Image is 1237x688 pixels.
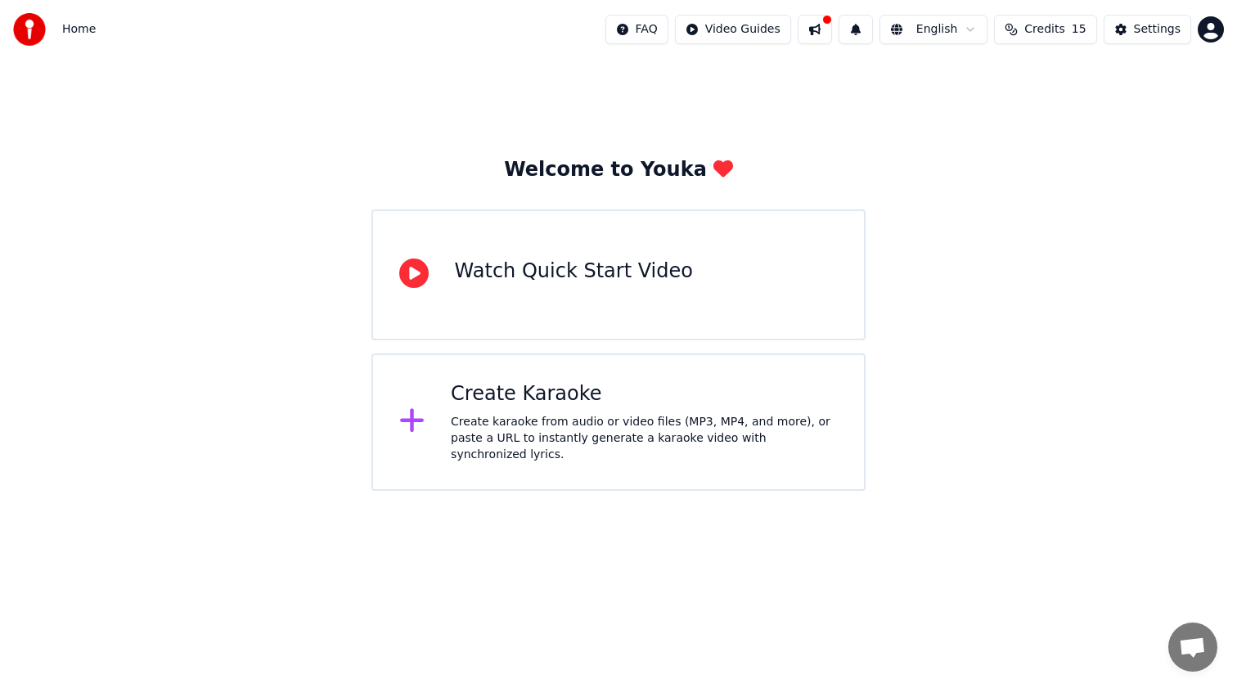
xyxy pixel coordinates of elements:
[451,381,838,407] div: Create Karaoke
[62,21,96,38] span: Home
[605,15,668,44] button: FAQ
[62,21,96,38] nav: breadcrumb
[1072,21,1086,38] span: 15
[13,13,46,46] img: youka
[1134,21,1181,38] div: Settings
[504,157,733,183] div: Welcome to Youka
[675,15,791,44] button: Video Guides
[1104,15,1191,44] button: Settings
[994,15,1096,44] button: Credits15
[451,414,838,463] div: Create karaoke from audio or video files (MP3, MP4, and more), or paste a URL to instantly genera...
[455,259,693,285] div: Watch Quick Start Video
[1024,21,1064,38] span: Credits
[1168,623,1217,672] div: Open chat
